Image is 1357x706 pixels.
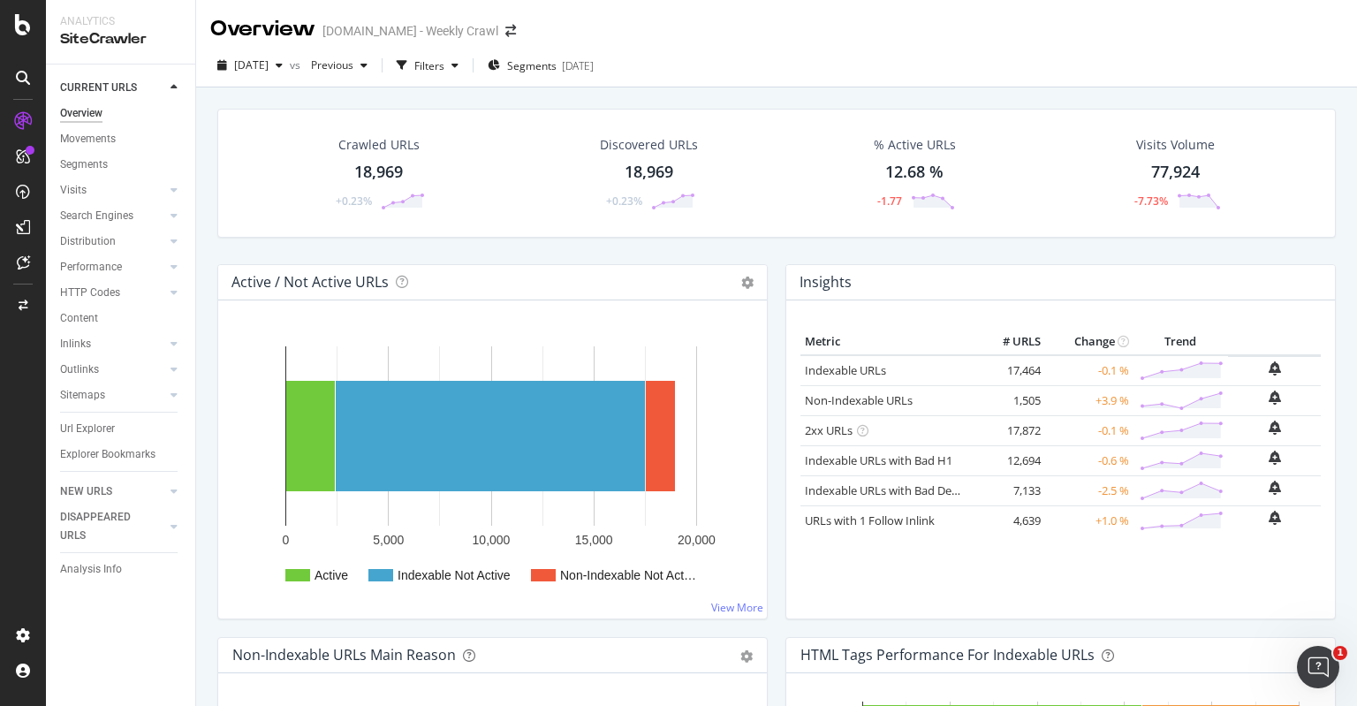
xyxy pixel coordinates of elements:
[315,568,348,582] text: Active
[1333,646,1347,660] span: 1
[60,258,165,277] a: Performance
[974,329,1045,355] th: # URLS
[290,57,304,72] span: vs
[60,361,165,379] a: Outlinks
[1269,361,1281,376] div: bell-plus
[560,568,696,582] text: Non-Indexable Not Act…
[805,422,853,438] a: 2xx URLs
[60,560,183,579] a: Analysis Info
[60,207,165,225] a: Search Engines
[60,386,165,405] a: Sitemaps
[60,14,181,29] div: Analytics
[60,386,105,405] div: Sitemaps
[60,156,183,174] a: Segments
[354,161,403,184] div: 18,969
[60,181,87,200] div: Visits
[974,475,1045,505] td: 7,133
[60,181,165,200] a: Visits
[974,355,1045,386] td: 17,464
[874,136,956,154] div: % Active URLs
[60,232,165,251] a: Distribution
[60,284,165,302] a: HTTP Codes
[974,505,1045,535] td: 4,639
[60,335,91,353] div: Inlinks
[232,646,456,664] div: Non-Indexable URLs Main Reason
[60,508,165,545] a: DISAPPEARED URLS
[60,560,122,579] div: Analysis Info
[1136,136,1215,154] div: Visits Volume
[800,646,1095,664] div: HTML Tags Performance for Indexable URLs
[60,482,112,501] div: NEW URLS
[322,22,498,40] div: [DOMAIN_NAME] - Weekly Crawl
[805,452,952,468] a: Indexable URLs with Bad H1
[60,361,99,379] div: Outlinks
[60,445,183,464] a: Explorer Bookmarks
[1269,391,1281,405] div: bell-plus
[1269,421,1281,435] div: bell-plus
[60,335,165,353] a: Inlinks
[60,508,149,545] div: DISAPPEARED URLS
[805,392,913,408] a: Non-Indexable URLs
[373,533,404,547] text: 5,000
[210,14,315,44] div: Overview
[60,207,133,225] div: Search Engines
[800,329,974,355] th: Metric
[1269,451,1281,465] div: bell-plus
[60,29,181,49] div: SiteCrawler
[805,482,997,498] a: Indexable URLs with Bad Description
[711,600,763,615] a: View More
[507,58,557,73] span: Segments
[414,58,444,73] div: Filters
[1045,445,1133,475] td: -0.6 %
[283,533,290,547] text: 0
[481,51,601,80] button: Segments[DATE]
[60,284,120,302] div: HTTP Codes
[1269,481,1281,495] div: bell-plus
[606,194,642,209] div: +0.23%
[336,194,372,209] div: +0.23%
[1269,511,1281,525] div: bell-plus
[1045,475,1133,505] td: -2.5 %
[231,270,389,294] h4: Active / Not Active URLs
[562,58,594,73] div: [DATE]
[60,79,137,97] div: CURRENT URLS
[575,533,613,547] text: 15,000
[60,258,122,277] div: Performance
[741,277,754,289] i: Options
[60,309,183,328] a: Content
[1134,194,1168,209] div: -7.73%
[805,362,886,378] a: Indexable URLs
[60,445,155,464] div: Explorer Bookmarks
[60,420,115,438] div: Url Explorer
[1045,415,1133,445] td: -0.1 %
[1297,646,1339,688] iframe: Intercom live chat
[1045,355,1133,386] td: -0.1 %
[800,270,852,294] h4: Insights
[473,533,511,547] text: 10,000
[232,329,747,604] svg: A chart.
[1133,329,1228,355] th: Trend
[60,420,183,438] a: Url Explorer
[877,194,902,209] div: -1.77
[740,650,753,663] div: gear
[390,51,466,80] button: Filters
[60,482,165,501] a: NEW URLS
[60,104,183,123] a: Overview
[338,136,420,154] div: Crawled URLs
[1045,329,1133,355] th: Change
[60,309,98,328] div: Content
[505,25,516,37] div: arrow-right-arrow-left
[60,130,183,148] a: Movements
[60,156,108,174] div: Segments
[304,57,353,72] span: Previous
[60,79,165,97] a: CURRENT URLS
[60,130,116,148] div: Movements
[885,161,944,184] div: 12.68 %
[600,136,698,154] div: Discovered URLs
[210,51,290,80] button: [DATE]
[974,415,1045,445] td: 17,872
[234,57,269,72] span: 2025 Aug. 28th
[60,104,102,123] div: Overview
[974,445,1045,475] td: 12,694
